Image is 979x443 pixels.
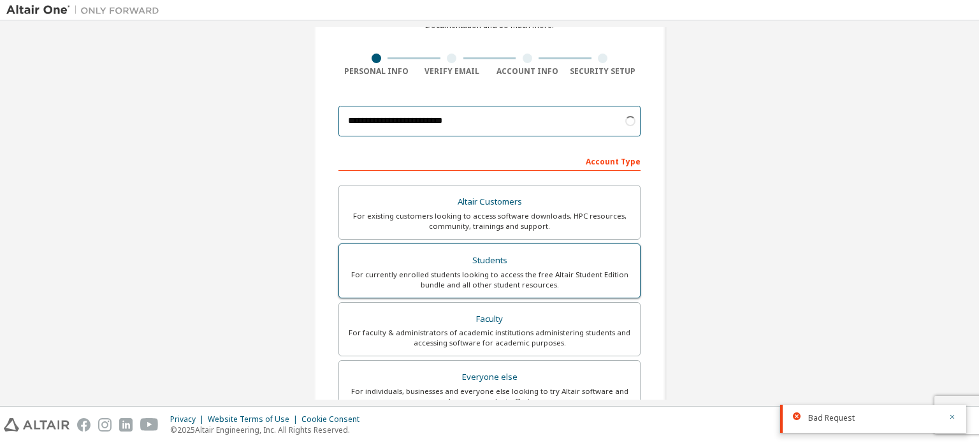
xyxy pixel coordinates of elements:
[338,66,414,76] div: Personal Info
[347,252,632,270] div: Students
[347,211,632,231] div: For existing customers looking to access software downloads, HPC resources, community, trainings ...
[170,414,208,425] div: Privacy
[77,418,91,432] img: facebook.svg
[170,425,367,435] p: © 2025 Altair Engineering, Inc. All Rights Reserved.
[98,418,112,432] img: instagram.svg
[347,270,632,290] div: For currently enrolled students looking to access the free Altair Student Edition bundle and all ...
[140,418,159,432] img: youtube.svg
[347,386,632,407] div: For individuals, businesses and everyone else looking to try Altair software and explore our prod...
[414,66,490,76] div: Verify Email
[347,310,632,328] div: Faculty
[808,413,855,423] span: Bad Request
[6,4,166,17] img: Altair One
[338,150,641,171] div: Account Type
[301,414,367,425] div: Cookie Consent
[347,328,632,348] div: For faculty & administrators of academic institutions administering students and accessing softwa...
[347,193,632,211] div: Altair Customers
[489,66,565,76] div: Account Info
[208,414,301,425] div: Website Terms of Use
[119,418,133,432] img: linkedin.svg
[347,368,632,386] div: Everyone else
[4,418,69,432] img: altair_logo.svg
[565,66,641,76] div: Security Setup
